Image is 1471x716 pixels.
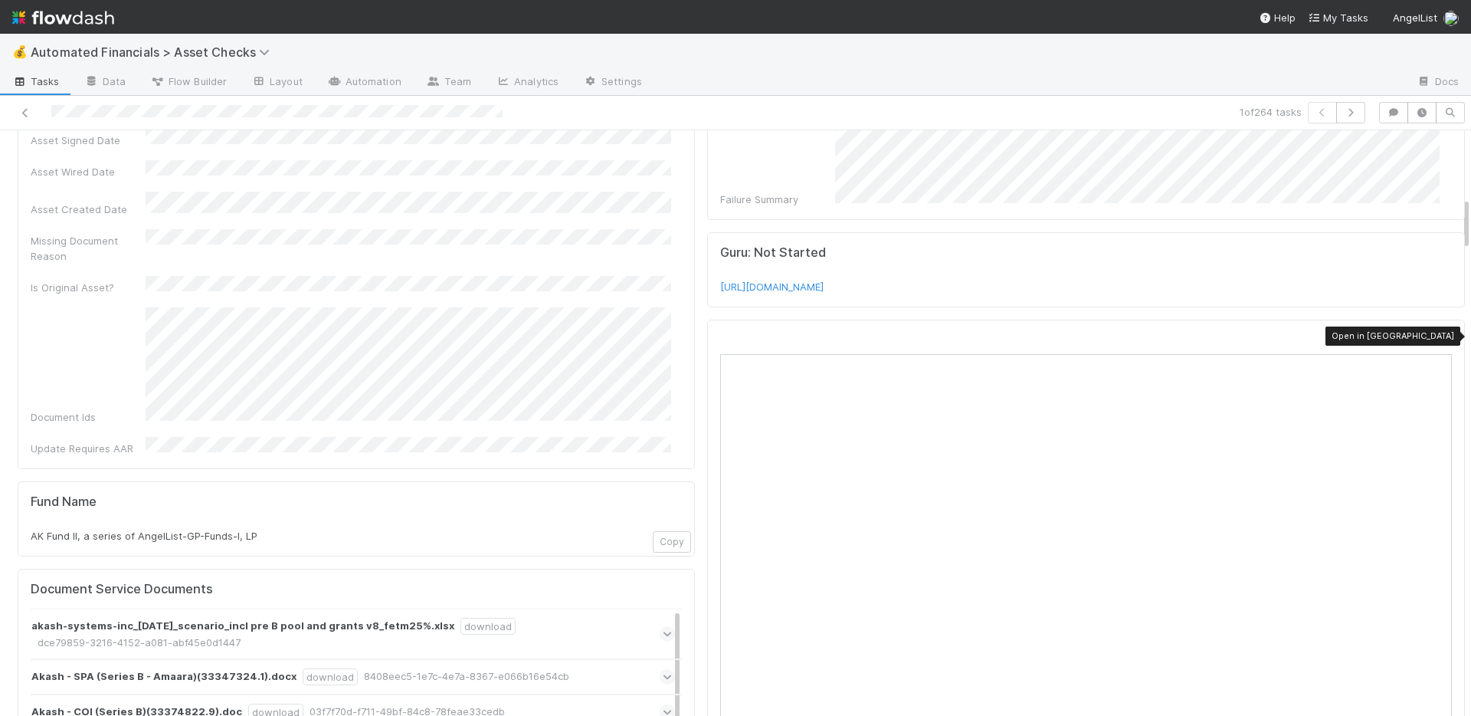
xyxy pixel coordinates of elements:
[720,192,835,207] div: Failure Summary
[1404,71,1471,95] a: Docs
[315,71,414,95] a: Automation
[31,494,682,510] h5: Fund Name
[1393,11,1437,24] span: AngelList
[31,133,146,148] div: Asset Signed Date
[138,71,239,95] a: Flow Builder
[12,45,28,58] span: 💰
[31,530,257,542] span: AK Fund II, a series of AngelList-GP-Funds-I, LP
[31,668,296,685] strong: Akash - SPA (Series B - Amaara)(33347324.1).docx
[1240,104,1302,120] span: 1 of 264 tasks
[38,635,241,650] div: dce79859-3216-4152-a081-abf45e0d1447
[239,71,315,95] a: Layout
[31,44,277,60] span: Automated Financials > Asset Checks
[31,618,454,635] strong: akash-systems-inc_[DATE]_scenario_incl pre B pool and grants v8_fetm25%.xlsx
[720,281,824,293] a: [URL][DOMAIN_NAME]
[31,164,146,179] div: Asset Wired Date
[1308,10,1368,25] a: My Tasks
[12,74,60,89] span: Tasks
[31,409,146,425] div: Document Ids
[483,71,571,95] a: Analytics
[31,233,146,264] div: Missing Document Reason
[364,668,569,685] div: 8408eec5-1e7c-4e7a-8367-e066b16e54cb
[306,671,354,683] a: download
[72,71,138,95] a: Data
[31,441,146,456] div: Update Requires AAR
[12,5,114,31] img: logo-inverted-e16ddd16eac7371096b0.svg
[1443,11,1459,26] img: avatar_ddac2f35-6c49-494a-9355-db49d32eca49.png
[464,620,512,632] a: download
[31,280,146,295] div: Is Original Asset?
[414,71,483,95] a: Team
[1308,11,1368,24] span: My Tasks
[571,71,654,95] a: Settings
[653,531,691,553] button: Copy
[1259,10,1296,25] div: Help
[720,245,1452,261] h5: Guru: Not Started
[150,74,227,89] span: Flow Builder
[31,582,682,597] h5: Document Service Documents
[31,202,146,217] div: Asset Created Date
